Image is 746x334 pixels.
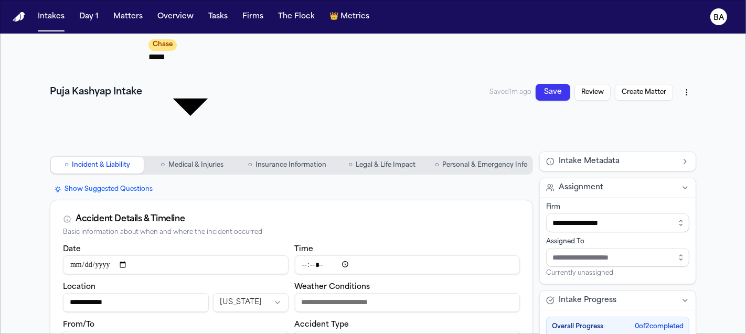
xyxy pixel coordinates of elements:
[34,7,69,26] button: Intakes
[295,255,520,274] input: Incident time
[435,160,439,170] span: ○
[161,160,165,170] span: ○
[489,89,531,95] span: Saved 1m ago
[213,293,288,312] button: Incident state
[241,157,334,174] button: Go to Insurance Information
[431,157,532,174] button: Go to Personal & Emergency Info
[546,238,689,246] div: Assigned To
[348,160,353,170] span: ○
[635,322,684,331] span: 0 of 2 completed
[295,293,520,312] input: Weather conditions
[540,291,696,310] button: Intake Progress
[559,182,603,193] span: Assignment
[546,248,689,267] input: Assign to staff member
[546,203,689,211] div: Firm
[442,161,528,169] span: Personal & Emergency Info
[540,152,696,171] button: Intake Metadata
[559,295,616,306] span: Intake Progress
[72,161,130,169] span: Incident & Liability
[248,160,252,170] span: ○
[65,160,69,170] span: ○
[677,83,696,102] button: More actions
[238,7,268,26] button: Firms
[546,269,613,277] span: Currently unassigned
[204,7,232,26] button: Tasks
[255,161,326,169] span: Insurance Information
[153,7,198,26] button: Overview
[552,322,603,331] span: Overall Progress
[148,39,177,51] span: Chase
[63,255,289,274] input: Incident date
[574,84,611,101] button: Review
[295,245,314,253] label: Time
[13,12,25,22] a: Home
[109,7,147,26] button: Matters
[63,245,81,253] label: Date
[75,7,103,26] button: Day 1
[356,161,415,169] span: Legal & Life Impact
[50,183,157,196] button: Show Suggested Questions
[13,12,25,22] img: Finch Logo
[325,7,374,26] button: crownMetrics
[336,157,429,174] button: Go to Legal & Life Impact
[76,213,185,225] div: Accident Details & Timeline
[146,157,239,174] button: Go to Medical & Injuries
[274,7,319,26] button: The Flock
[540,178,696,197] button: Assignment
[50,85,142,100] h1: Puja Kashyap Intake
[295,283,370,291] label: Weather Conditions
[295,321,349,329] label: Accident Type
[63,293,209,312] input: Incident location
[546,213,689,232] input: Select firm
[615,84,673,101] button: Create Matter
[559,156,620,167] span: Intake Metadata
[51,157,144,174] button: Go to Incident & Liability
[168,161,224,169] span: Medical & Injuries
[536,84,570,101] button: Save
[63,321,94,329] label: From/To
[63,283,95,291] label: Location
[63,229,520,236] div: Basic information about when and where the incident occurred
[148,38,232,147] div: Update intake status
